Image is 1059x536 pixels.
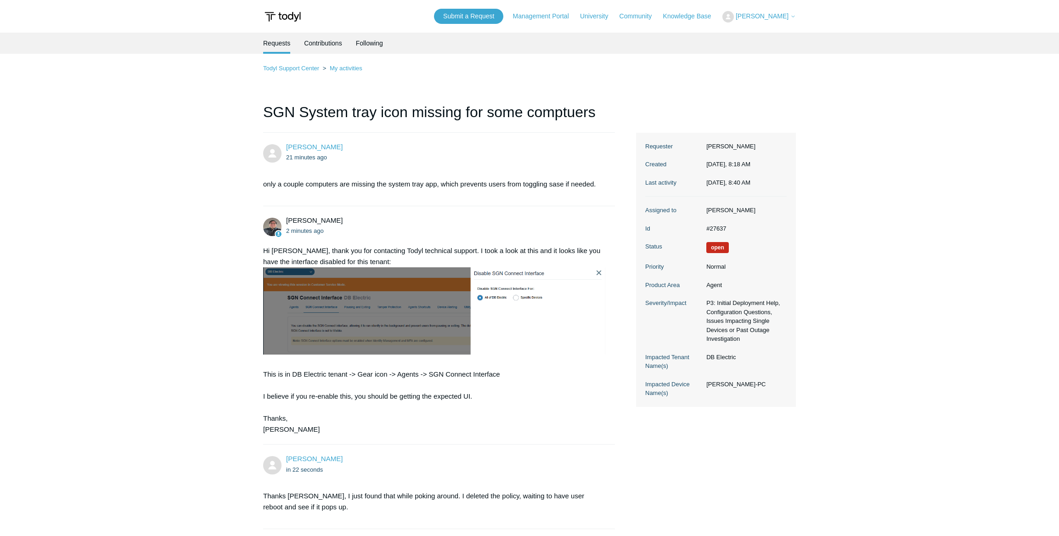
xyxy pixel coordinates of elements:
[702,206,787,215] dd: [PERSON_NAME]
[702,142,787,151] dd: [PERSON_NAME]
[263,8,302,25] img: Todyl Support Center Help Center home page
[513,11,578,21] a: Management Portal
[702,299,787,344] dd: P3: Initial Deployment Help, Configuration Questions, Issues Impacting Single Devices or Past Out...
[736,12,789,20] span: [PERSON_NAME]
[645,299,702,308] dt: Severity/Impact
[706,179,750,186] time: 08/25/2025, 08:40
[286,455,343,463] a: [PERSON_NAME]
[702,281,787,290] dd: Agent
[722,11,796,23] button: [PERSON_NAME]
[263,101,615,133] h1: SGN System tray icon missing for some comptuers
[645,142,702,151] dt: Requester
[702,353,787,362] dd: DB Electric
[286,143,343,151] a: [PERSON_NAME]
[702,380,787,389] dd: [PERSON_NAME]-PC
[580,11,617,21] a: University
[645,353,702,371] dt: Impacted Tenant Name(s)
[263,33,290,54] li: Requests
[330,65,362,72] a: My activities
[706,242,729,253] span: We are working on a response for you
[263,179,606,190] p: only a couple computers are missing the system tray app, which prevents users from toggling sase ...
[645,160,702,169] dt: Created
[286,154,327,161] time: 08/25/2025, 08:18
[321,65,362,72] li: My activities
[702,224,787,233] dd: #27637
[645,281,702,290] dt: Product Area
[645,178,702,187] dt: Last activity
[645,380,702,398] dt: Impacted Device Name(s)
[356,33,383,54] a: Following
[702,262,787,271] dd: Normal
[645,262,702,271] dt: Priority
[263,245,606,435] div: Hi [PERSON_NAME], thank you for contacting Todyl technical support. I took a look at this and it ...
[645,242,702,251] dt: Status
[286,227,324,234] time: 08/25/2025, 08:38
[263,65,319,72] a: Todyl Support Center
[663,11,721,21] a: Knowledge Base
[286,466,323,473] time: 08/25/2025, 08:40
[645,206,702,215] dt: Assigned to
[286,216,343,224] span: Matt Robinson
[286,143,343,151] span: Ali Zahir
[706,161,750,168] time: 08/25/2025, 08:18
[263,491,606,513] p: Thanks [PERSON_NAME], I just found that while poking around. I deleted the policy, waiting to hav...
[620,11,661,21] a: Community
[286,455,343,463] span: Ali Zahir
[434,9,503,24] a: Submit a Request
[304,33,342,54] a: Contributions
[645,224,702,233] dt: Id
[263,65,321,72] li: Todyl Support Center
